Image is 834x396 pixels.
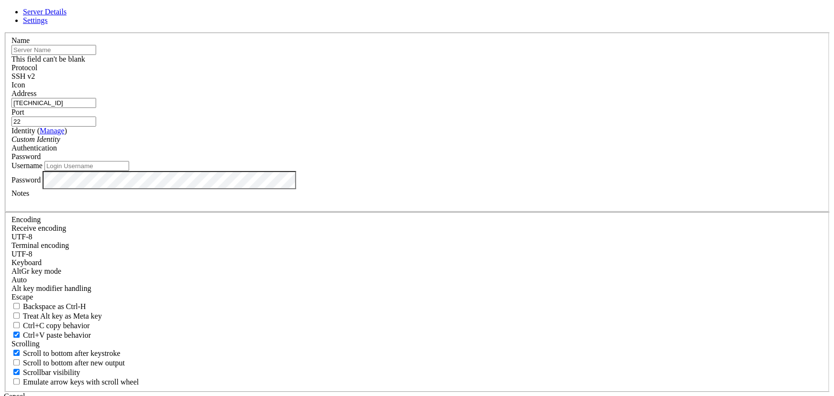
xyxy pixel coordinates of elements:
span: Escape [11,293,33,301]
label: Protocol [11,64,37,72]
div: SSH v2 [11,72,823,81]
a: Settings [23,16,48,24]
input: Scrollbar visibility [13,369,20,375]
label: Ctrl+V pastes if true, sends ^V to host if false. Ctrl+Shift+V sends ^V to host if true, pastes i... [11,331,91,339]
label: Set the expected encoding for data received from the host. If the encodings do not match, visual ... [11,267,61,275]
span: Scrollbar visibility [23,368,80,376]
label: Whether the Alt key acts as a Meta key or as a distinct Alt key. [11,312,102,320]
label: Name [11,36,30,44]
label: The vertical scrollbar mode. [11,368,80,376]
label: Ctrl-C copies if true, send ^C to host if false. Ctrl-Shift-C sends ^C to host if true, copies if... [11,321,90,330]
label: If true, the backspace should send BS ('\x08', aka ^H). Otherwise the backspace key should send '... [11,302,86,310]
input: Port Number [11,117,96,127]
span: UTF-8 [11,233,33,241]
input: Scroll to bottom after keystroke [13,350,20,356]
input: Ctrl+C copy behavior [13,322,20,328]
label: Address [11,89,36,97]
label: Whether to scroll to the bottom on any keystroke. [11,349,121,357]
label: Scrolling [11,340,40,348]
div: UTF-8 [11,250,823,258]
span: Ctrl+V paste behavior [23,331,91,339]
label: Authentication [11,144,57,152]
input: Emulate arrow keys with scroll wheel [13,378,20,385]
span: Treat Alt key as Meta key [23,312,102,320]
label: Set the expected encoding for data received from the host. If the encodings do not match, visual ... [11,224,66,232]
label: Notes [11,189,29,197]
a: Server Details [23,8,66,16]
div: Custom Identity [11,135,823,144]
span: Backspace as Ctrl-H [23,302,86,310]
a: Manage [40,127,65,135]
span: Scroll to bottom after new output [23,359,125,367]
div: Escape [11,293,823,301]
input: Scroll to bottom after new output [13,359,20,365]
div: UTF-8 [11,233,823,241]
div: Password [11,152,823,161]
label: Encoding [11,215,41,224]
label: Password [11,175,41,183]
label: Keyboard [11,258,42,267]
label: Port [11,108,24,116]
input: Login Username [44,161,129,171]
label: Scroll to bottom after new output. [11,359,125,367]
input: Server Name [11,45,96,55]
label: Username [11,161,43,170]
label: Identity [11,127,67,135]
span: SSH v2 [11,72,35,80]
div: Auto [11,276,823,284]
label: Controls how the Alt key is handled. Escape: Send an ESC prefix. 8-Bit: Add 128 to the typed char... [11,284,91,292]
span: Password [11,152,41,161]
span: Emulate arrow keys with scroll wheel [23,378,139,386]
span: ( ) [37,127,67,135]
label: Icon [11,81,25,89]
i: Custom Identity [11,135,60,143]
input: Treat Alt key as Meta key [13,312,20,319]
div: This field can't be blank [11,55,823,64]
label: The default terminal encoding. ISO-2022 enables character map translations (like graphics maps). ... [11,241,69,249]
span: Auto [11,276,27,284]
input: Host Name or IP [11,98,96,108]
input: Backspace as Ctrl-H [13,303,20,309]
span: Scroll to bottom after keystroke [23,349,121,357]
input: Ctrl+V paste behavior [13,332,20,338]
span: UTF-8 [11,250,33,258]
span: Ctrl+C copy behavior [23,321,90,330]
label: When using the alternative screen buffer, and DECCKM (Application Cursor Keys) is active, mouse w... [11,378,139,386]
